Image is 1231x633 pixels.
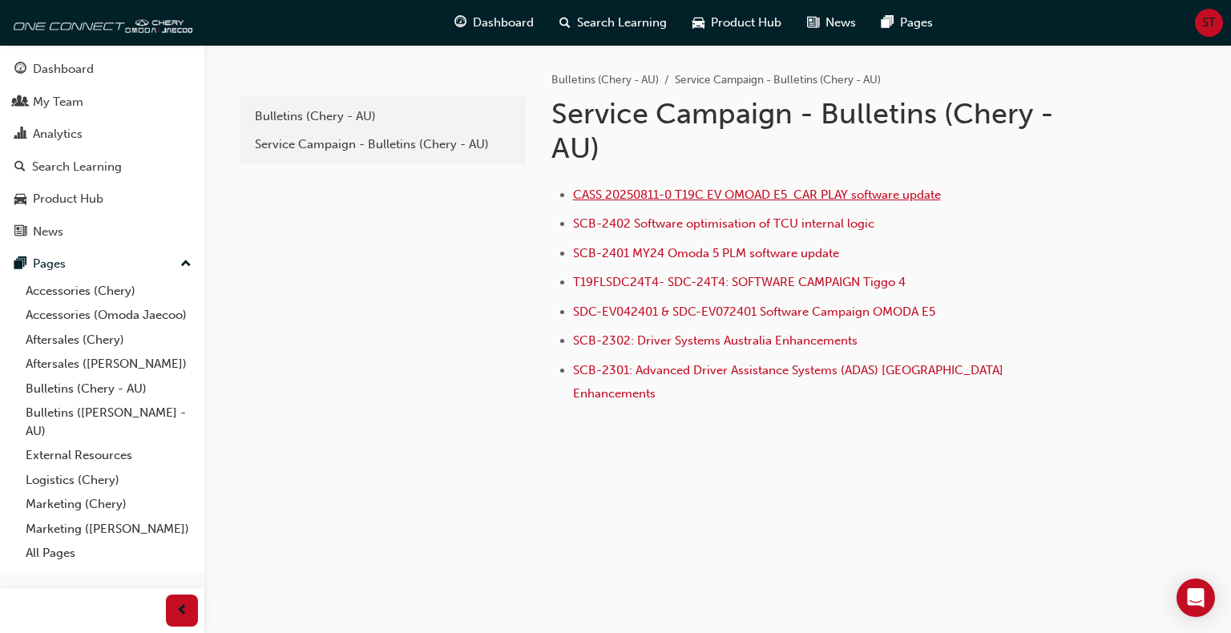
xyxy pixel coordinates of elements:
div: Analytics [33,125,83,143]
div: Dashboard [33,60,94,79]
a: CASS 20250811-0 T19C EV OMOAD E5 CAR PLAY software update [573,187,941,202]
a: Analytics [6,119,198,149]
a: Search Learning [6,152,198,182]
h1: Service Campaign - Bulletins (Chery - AU) [551,96,1077,166]
span: Product Hub [711,14,781,32]
div: Bulletins (Chery - AU) [255,107,511,126]
span: Search Learning [577,14,667,32]
span: chart-icon [14,127,26,142]
a: Marketing ([PERSON_NAME]) [19,517,198,542]
a: pages-iconPages [869,6,946,39]
a: Accessories (Chery) [19,279,198,304]
a: SCB-2302: Driver Systems Australia Enhancements [573,333,858,348]
a: All Pages [19,541,198,566]
img: oneconnect [8,6,192,38]
a: Aftersales (Chery) [19,328,198,353]
span: car-icon [14,192,26,207]
li: Service Campaign - Bulletins (Chery - AU) [675,71,881,90]
a: News [6,217,198,247]
div: Service Campaign - Bulletins (Chery - AU) [255,135,511,154]
a: Accessories (Omoda Jaecoo) [19,303,198,328]
a: My Team [6,87,198,117]
a: Service Campaign - Bulletins (Chery - AU) [247,131,519,159]
div: Search Learning [32,158,122,176]
div: Product Hub [33,190,103,208]
span: ST [1202,14,1216,32]
span: Dashboard [473,14,534,32]
a: news-iconNews [794,6,869,39]
a: Product Hub [6,184,198,214]
span: News [825,14,856,32]
span: people-icon [14,95,26,110]
span: Pages [900,14,933,32]
span: pages-icon [882,13,894,33]
button: Pages [6,249,198,279]
span: car-icon [692,13,704,33]
a: car-iconProduct Hub [680,6,794,39]
a: Bulletins ([PERSON_NAME] - AU) [19,401,198,443]
button: DashboardMy TeamAnalyticsSearch LearningProduct HubNews [6,51,198,249]
a: External Resources [19,443,198,468]
span: news-icon [14,225,26,240]
div: News [33,223,63,241]
span: search-icon [14,160,26,175]
span: search-icon [559,13,571,33]
a: Marketing (Chery) [19,492,198,517]
span: guage-icon [14,62,26,77]
a: SCB-2402 Software optimisation of TCU internal logic [573,216,874,231]
span: up-icon [180,254,192,275]
a: Dashboard [6,54,198,84]
a: Bulletins (Chery - AU) [551,73,659,87]
div: Pages [33,255,66,273]
a: SDC-EV042401 & SDC-EV072401 Software Campaign OMODA E5 [573,304,935,319]
a: guage-iconDashboard [442,6,547,39]
a: Bulletins (Chery - AU) [247,103,519,131]
a: search-iconSearch Learning [547,6,680,39]
div: My Team [33,93,83,111]
a: SCB-2301: Advanced Driver Assistance Systems (ADAS) [GEOGRAPHIC_DATA] Enhancements [573,363,1007,401]
span: guage-icon [454,13,466,33]
a: Aftersales ([PERSON_NAME]) [19,352,198,377]
a: SCB-2401 MY24 Omoda 5 PLM software update [573,246,839,260]
button: ST [1195,9,1223,37]
span: pages-icon [14,257,26,272]
span: news-icon [807,13,819,33]
a: T19FLSDC24T4- SDC-24T4: SOFTWARE CAMPAIGN Tiggo 4 [573,275,906,289]
a: Logistics (Chery) [19,468,198,493]
span: prev-icon [176,601,188,621]
div: Open Intercom Messenger [1177,579,1215,617]
a: Bulletins (Chery - AU) [19,377,198,401]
